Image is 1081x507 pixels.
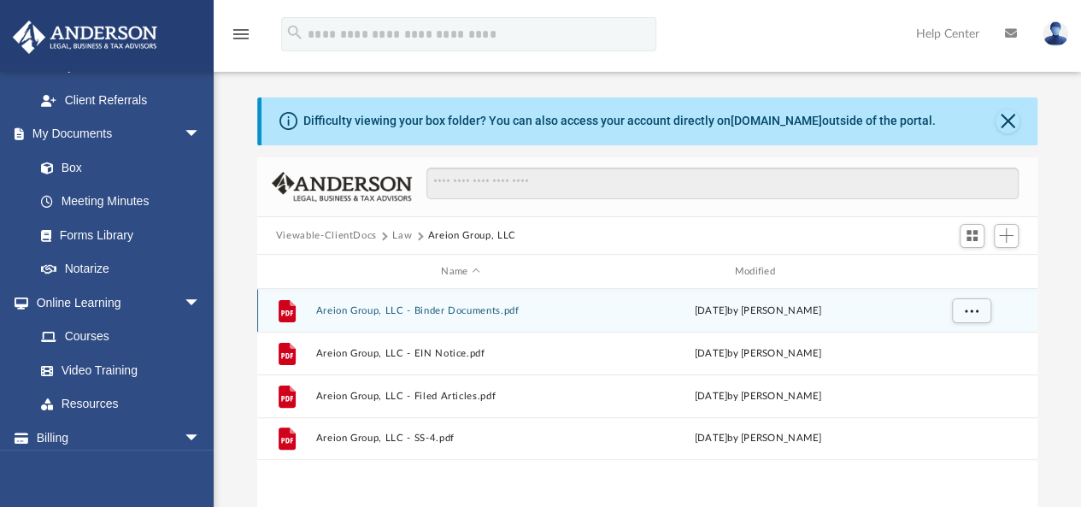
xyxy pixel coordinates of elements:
span: arrow_drop_down [184,117,218,152]
button: Law [392,228,412,244]
div: Difficulty viewing your box folder? You can also access your account directly on outside of the p... [303,112,936,130]
img: User Pic [1043,21,1068,46]
button: Viewable-ClientDocs [276,228,377,244]
a: Resources [24,387,218,422]
span: [DATE] [694,306,727,315]
a: [DOMAIN_NAME] [731,114,822,127]
button: Add [994,224,1019,248]
button: Areion Group, LLC - EIN Notice.pdf [315,348,605,359]
a: Online Learningarrow_drop_down [12,286,218,320]
span: arrow_drop_down [184,286,218,321]
span: arrow_drop_down [184,421,218,456]
div: Modified [613,264,903,280]
input: Search files and folders [426,168,1019,200]
a: Client Referrals [24,83,218,117]
a: menu [231,32,251,44]
button: Areion Group, LLC [428,228,516,244]
button: Areion Group, LLC - Filed Articles.pdf [315,391,605,402]
a: My Documentsarrow_drop_down [12,117,218,151]
div: [DATE] by [PERSON_NAME] [613,431,902,446]
button: Areion Group, LLC - SS-4.pdf [315,433,605,445]
button: Close [996,109,1019,133]
button: Areion Group, LLC - Binder Documents.pdf [315,305,605,316]
a: Meeting Minutes [24,185,218,219]
button: Switch to Grid View [960,224,985,248]
a: Box [24,150,209,185]
a: Notarize [24,252,218,286]
a: Video Training [24,353,209,387]
div: [DATE] by [PERSON_NAME] [613,346,902,362]
a: Billingarrow_drop_down [12,421,226,455]
button: More options [951,298,990,324]
i: menu [231,24,251,44]
a: Courses [24,320,218,354]
i: search [285,23,304,42]
a: Forms Library [24,218,209,252]
img: Anderson Advisors Platinum Portal [8,21,162,54]
div: id [265,264,308,280]
div: id [910,264,1030,280]
div: by [PERSON_NAME] [613,304,902,319]
div: Name [314,264,605,280]
div: [DATE] by [PERSON_NAME] [613,389,902,404]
